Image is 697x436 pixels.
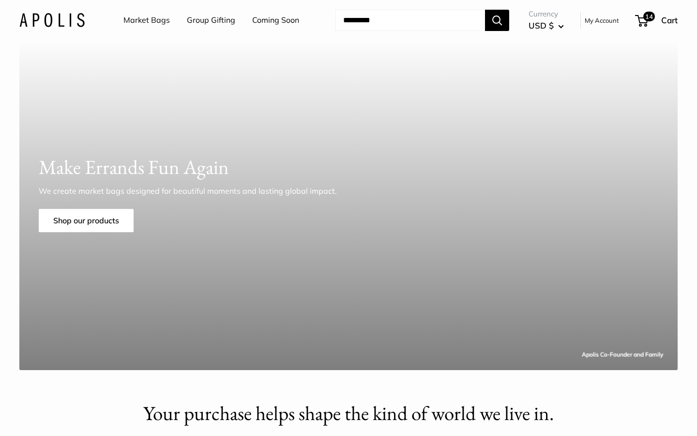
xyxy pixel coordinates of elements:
input: Search... [335,10,485,31]
span: Currency [529,7,564,21]
h1: Make Errands Fun Again [39,153,658,182]
a: 14 Cart [636,13,678,28]
a: Coming Soon [252,13,299,28]
span: Cart [661,15,678,25]
button: USD $ [529,18,564,33]
a: Shop our products [39,209,134,232]
div: Apolis Co-Founder and Family [582,349,663,360]
span: 14 [643,12,655,21]
a: My Account [585,15,619,26]
a: Group Gifting [187,13,235,28]
span: USD $ [529,20,554,31]
h2: Your purchase helps shape the kind of world we live in. [90,399,607,428]
button: Search [485,10,509,31]
img: Apolis [19,13,85,27]
p: We create market bags designed for beautiful moments and lasting global impact. [39,185,353,197]
a: Market Bags [123,13,170,28]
